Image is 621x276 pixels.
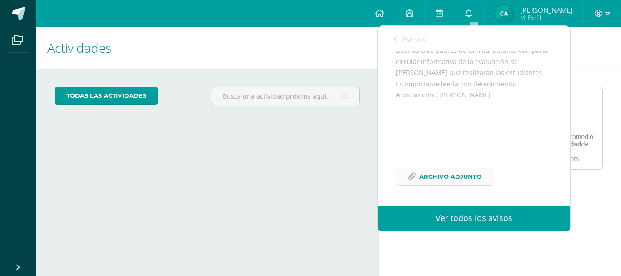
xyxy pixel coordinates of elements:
[496,33,554,43] span: avisos sin leer
[419,168,481,185] span: Archivo Adjunto
[560,141,581,148] strong: Unidad
[520,14,572,21] span: Mi Perfil
[495,5,513,23] img: 7027c437b3d24f9269d344e55a978f0e.png
[496,33,508,43] span: 664
[55,87,158,105] a: todas las Actividades
[402,34,426,45] span: Avisos
[520,5,572,15] span: [PERSON_NAME]
[378,206,570,231] a: Ver todos los avisos
[211,87,360,105] input: Busca una actividad próxima aquí...
[47,27,367,69] h1: Actividades
[570,155,579,162] span: pts
[396,168,493,186] a: Archivo Adjunto
[396,45,552,196] div: Buenos días padres de familia, adjunto comparto circular informativa de la evaluación de [PERSON_...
